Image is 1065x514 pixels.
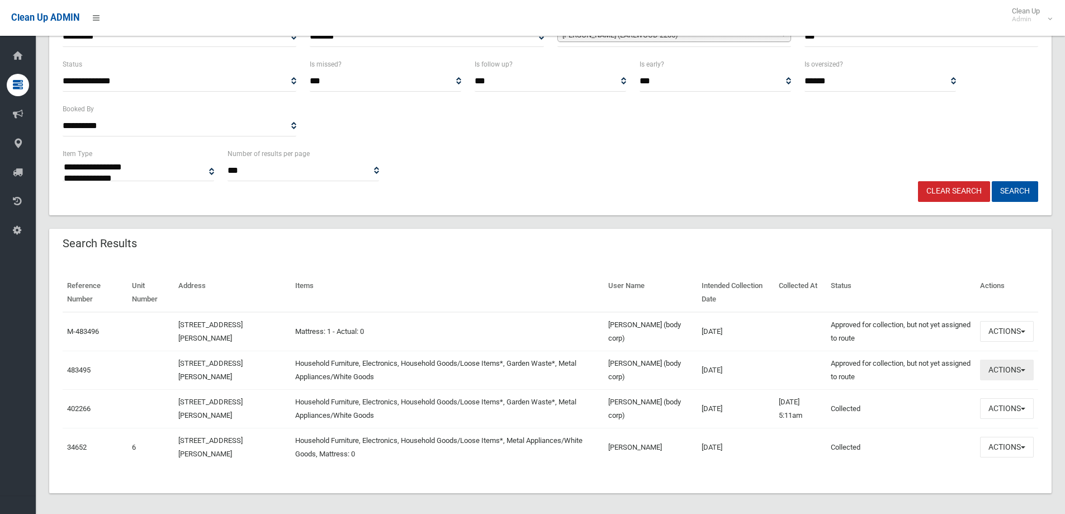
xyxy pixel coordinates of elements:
label: Status [63,58,82,70]
a: 402266 [67,404,91,413]
td: 6 [127,428,174,466]
th: Address [174,273,291,312]
header: Search Results [49,233,150,254]
th: User Name [604,273,697,312]
td: [DATE] [697,428,775,466]
td: [PERSON_NAME] (body corp) [604,389,697,428]
label: Is follow up? [475,58,513,70]
button: Actions [980,321,1034,342]
th: Actions [976,273,1038,312]
a: M-483496 [67,327,99,336]
a: [STREET_ADDRESS][PERSON_NAME] [178,359,243,381]
th: Unit Number [127,273,174,312]
label: Is missed? [310,58,342,70]
a: [STREET_ADDRESS][PERSON_NAME] [178,398,243,419]
span: Clean Up [1006,7,1051,23]
label: Is early? [640,58,664,70]
label: Item Type [63,148,92,160]
label: Number of results per page [228,148,310,160]
a: 483495 [67,366,91,374]
th: Reference Number [63,273,127,312]
td: Mattress: 1 - Actual: 0 [291,312,604,351]
a: 34652 [67,443,87,451]
button: Actions [980,437,1034,458]
a: [STREET_ADDRESS][PERSON_NAME] [178,436,243,458]
label: Is oversized? [804,58,843,70]
td: [PERSON_NAME] [604,428,697,466]
th: Items [291,273,604,312]
span: Clean Up ADMIN [11,12,79,23]
th: Intended Collection Date [697,273,775,312]
small: Admin [1012,15,1040,23]
button: Actions [980,360,1034,380]
button: Search [992,181,1038,202]
td: [DATE] [697,351,775,389]
td: Collected [826,428,976,466]
td: Collected [826,389,976,428]
label: Booked By [63,103,94,115]
th: Status [826,273,976,312]
a: [STREET_ADDRESS][PERSON_NAME] [178,320,243,342]
td: Approved for collection, but not yet assigned to route [826,351,976,389]
td: [DATE] 5:11am [774,389,826,428]
a: Clear Search [918,181,990,202]
td: Household Furniture, Electronics, Household Goods/Loose Items*, Garden Waste*, Metal Appliances/W... [291,389,604,428]
td: [PERSON_NAME] (body corp) [604,351,697,389]
td: [DATE] [697,389,775,428]
th: Collected At [774,273,826,312]
td: [PERSON_NAME] (body corp) [604,312,697,351]
td: Approved for collection, but not yet assigned to route [826,312,976,351]
td: [DATE] [697,312,775,351]
button: Actions [980,398,1034,419]
td: Household Furniture, Electronics, Household Goods/Loose Items*, Metal Appliances/White Goods, Mat... [291,428,604,466]
td: Household Furniture, Electronics, Household Goods/Loose Items*, Garden Waste*, Metal Appliances/W... [291,351,604,389]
